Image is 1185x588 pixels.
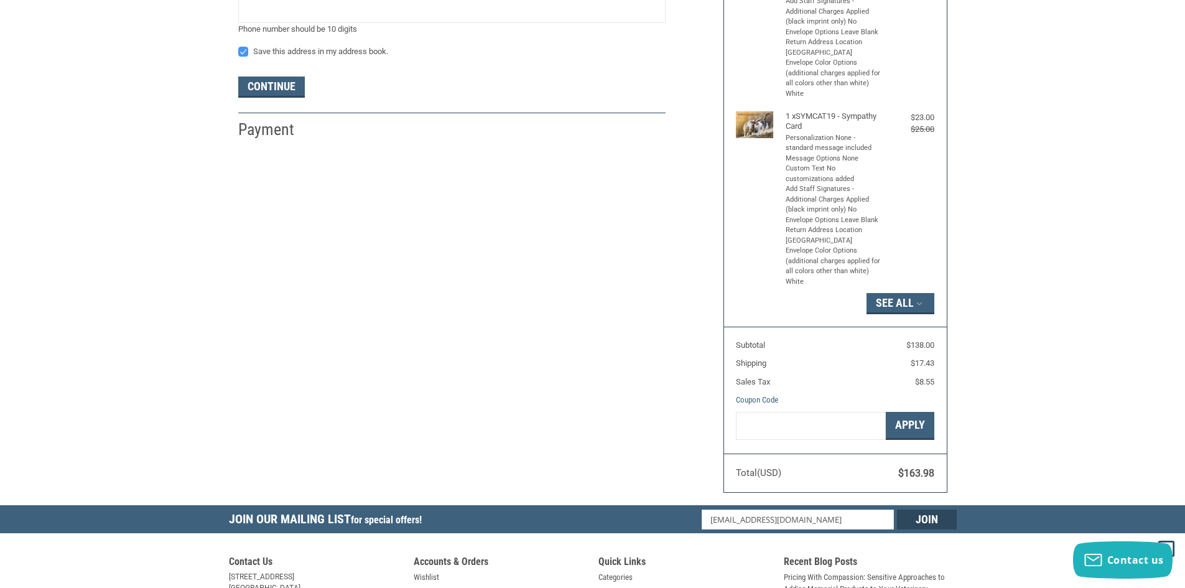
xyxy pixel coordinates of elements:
[786,225,882,246] li: Return Address Location [GEOGRAPHIC_DATA]
[786,133,882,154] li: Personalization None - standard message included
[598,571,633,584] a: Categories
[906,340,934,350] span: $138.00
[786,111,882,132] h4: 1 x SYMCAT19 - Sympathy Card
[238,23,666,35] div: Phone number should be 10 digits
[229,505,428,537] h5: Join Our Mailing List
[915,377,934,386] span: $8.55
[784,556,957,571] h5: Recent Blog Posts
[702,510,894,530] input: Email
[867,293,934,314] button: See All
[885,123,934,136] div: $25.00
[414,556,587,571] h5: Accounts & Orders
[786,154,882,164] li: Message Options None
[886,412,934,440] button: Apply
[786,215,882,226] li: Envelope Options Leave Blank
[598,556,771,571] h5: Quick Links
[238,119,311,140] h2: Payment
[898,467,934,479] span: $163.98
[786,27,882,38] li: Envelope Options Leave Blank
[1107,553,1164,567] span: Contact us
[786,164,882,184] li: Custom Text No customizations added
[786,37,882,58] li: Return Address Location [GEOGRAPHIC_DATA]
[736,358,766,368] span: Shipping
[911,358,934,368] span: $17.43
[238,77,305,98] button: Continue
[736,377,770,386] span: Sales Tax
[1073,541,1173,579] button: Contact us
[736,412,886,440] input: Gift Certificate or Coupon Code
[238,47,666,57] label: Save this address in my address book.
[736,467,781,478] span: Total (USD)
[736,395,778,404] a: Coupon Code
[351,514,422,526] span: for special offers!
[414,571,439,584] a: Wishlist
[736,340,765,350] span: Subtotal
[897,510,957,530] input: Join
[786,184,882,215] li: Add Staff Signatures - Additional Charges Applied (black imprint only) No
[885,111,934,124] div: $23.00
[786,58,882,99] li: Envelope Color Options (additional charges applied for all colors other than white) White
[786,246,882,287] li: Envelope Color Options (additional charges applied for all colors other than white) White
[229,556,402,571] h5: Contact Us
